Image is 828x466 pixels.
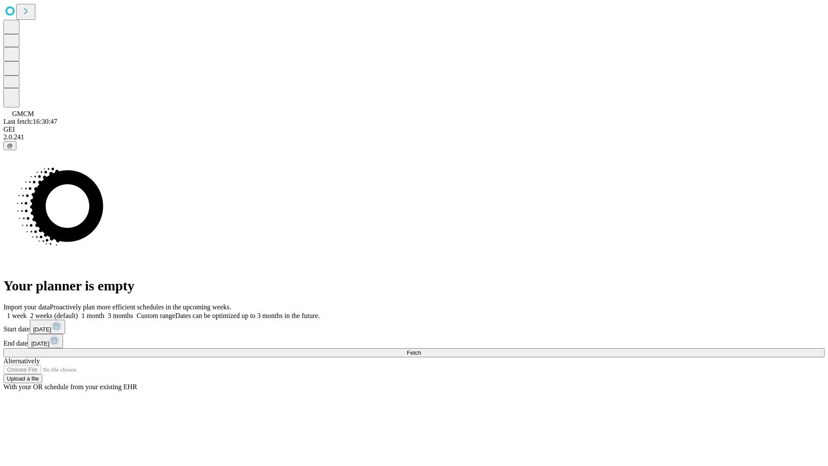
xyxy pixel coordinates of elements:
[137,312,175,319] span: Custom range
[3,126,825,133] div: GEI
[3,383,137,390] span: With your OR schedule from your existing EHR
[28,334,63,348] button: [DATE]
[82,312,104,319] span: 1 month
[30,312,78,319] span: 2 weeks (default)
[3,374,42,383] button: Upload a file
[407,349,421,356] span: Fetch
[3,334,825,348] div: End date
[30,320,65,334] button: [DATE]
[12,110,34,117] span: GMCM
[3,141,16,150] button: @
[3,303,50,311] span: Import your data
[3,320,825,334] div: Start date
[50,303,231,311] span: Proactively plan more efficient schedules in the upcoming weeks.
[108,312,133,319] span: 3 months
[3,348,825,357] button: Fetch
[7,312,27,319] span: 1 week
[33,326,51,333] span: [DATE]
[3,118,57,125] span: Last fetch: 16:30:47
[3,278,825,294] h1: Your planner is empty
[7,142,13,149] span: @
[31,340,49,347] span: [DATE]
[3,357,40,365] span: Alternatively
[175,312,320,319] span: Dates can be optimized up to 3 months in the future.
[3,133,825,141] div: 2.0.241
